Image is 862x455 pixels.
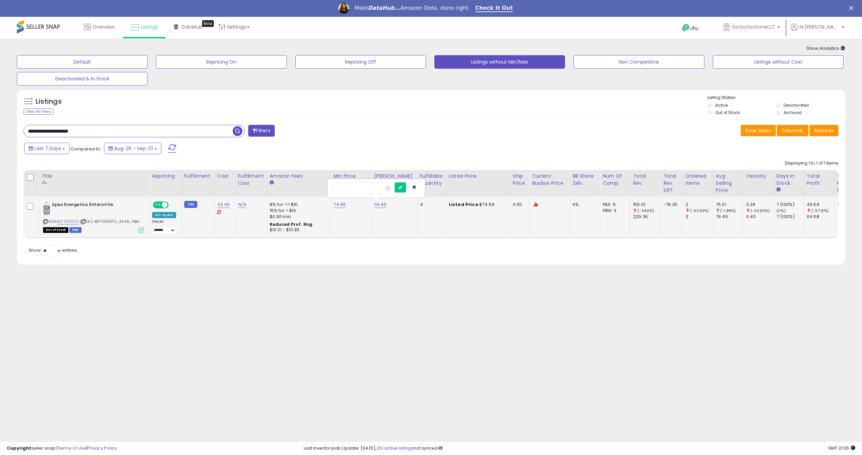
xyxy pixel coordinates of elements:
label: Deactivated [784,102,809,108]
div: 150.01 [633,202,660,208]
span: Help [690,26,699,31]
div: 64.58 [807,214,834,220]
span: Last 7 Days [34,145,61,152]
div: 7 (100%) [776,214,804,220]
div: Cost [217,173,232,180]
div: $74.99 [449,202,505,208]
span: OFF [168,202,178,208]
div: 2 [686,202,713,208]
i: Get Help [682,24,690,32]
span: Aug-26 - Sep-01 [114,145,153,152]
small: (-37.15%) [811,208,829,213]
a: Listings [125,17,163,37]
p: Listing States: [707,95,845,101]
b: Apex Energetics EnteroVite [52,202,134,210]
div: FBM: 3 [603,208,625,214]
b: Reduced Prof. Rng. [270,221,314,227]
div: Fulfillable Quantity [420,173,443,187]
span: ON [154,202,162,208]
div: 40.59 [807,202,834,208]
div: Close [849,6,856,10]
div: Fulfillment Cost [238,173,264,187]
button: Listings without Min/Max [434,55,565,69]
div: Meet Amazon Data, done right. [355,5,470,11]
div: 0% [572,202,595,208]
button: Repricing Off [295,55,426,69]
div: 8% for <= $10 [270,202,326,208]
div: [PERSON_NAME] [374,173,414,180]
i: DataHub... [368,5,401,11]
div: 229.36 [633,214,660,220]
span: Listings [141,24,158,30]
div: Num of Comp. [603,173,627,187]
button: Listings without Cost [713,55,843,69]
a: 114.99 [374,201,387,208]
div: $0.30 min [270,214,326,220]
div: 0.00 [513,202,524,208]
button: Non Competitive [573,55,704,69]
a: Help [676,19,712,39]
button: Repricing On [156,55,287,69]
div: Clear All Filters [24,108,54,115]
button: Save View [741,125,776,136]
div: Ship Price [513,173,526,187]
span: Columns [781,127,802,134]
div: 15% for > $10 [270,208,326,214]
div: $10.01 - $10.83 [270,227,326,233]
span: All listings that are currently out of stock and unavailable for purchase on Amazon [43,227,68,233]
span: | SKU: B07DDP21TS_43.46_FBM [80,219,139,224]
div: 0.29 [746,202,773,208]
h5: Listings [36,97,62,106]
span: Hi [PERSON_NAME] [799,24,840,30]
small: Amazon Fees. [270,180,274,186]
span: DataHub [181,24,203,30]
div: Min Price [334,173,368,180]
button: Filters [248,125,274,137]
div: BB Share 24h. [572,173,597,187]
div: Total Profit Diff. [837,173,854,194]
div: 0.43 [746,214,773,220]
div: -79.35 [663,202,677,208]
div: Fulfillment [184,173,211,180]
a: 74.99 [334,201,346,208]
div: Days In Stock [776,173,801,187]
div: 3 [686,214,713,220]
button: Deactivated & In Stock [17,72,147,85]
a: Overview [79,17,120,37]
div: Win BuyBox [152,212,176,218]
button: Aug-26 - Sep-01 [104,143,161,154]
small: Days In Stock. [776,187,781,193]
div: Ordered Items [686,173,710,187]
span: Overview [93,24,114,30]
a: Check It Out [475,5,513,12]
button: Columns [777,125,808,136]
a: N/A [238,201,246,208]
small: (0%) [776,208,786,213]
div: Velocity [746,173,771,180]
span: FBM [69,227,81,233]
a: B07DDP21TS [57,219,79,224]
div: Displaying 1 to 1 of 1 items [785,160,838,167]
a: GoGoGoGoneLLC [718,17,785,39]
div: Total Rev. [633,173,658,187]
span: Show Analytics [806,45,845,51]
div: Title [41,173,146,180]
button: Last 7 Days [24,143,69,154]
small: (-32.56%) [751,208,770,213]
div: Tooltip anchor [202,20,214,27]
a: 43.46 [217,201,230,208]
div: 7 (100%) [776,202,804,208]
div: Listed Price [449,173,507,180]
small: FBM [184,201,197,208]
b: Listed Price: [449,201,479,208]
div: FBA: 9 [603,202,625,208]
div: Amazon Fees [270,173,328,180]
button: Actions [809,125,838,136]
div: Preset: [152,219,176,235]
a: DataHub [169,17,208,37]
small: (-1.88%) [720,208,736,213]
label: Active [715,102,728,108]
div: Current Buybox Price [532,173,567,187]
small: (-33.33%) [690,208,709,213]
a: Settings [213,17,255,37]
